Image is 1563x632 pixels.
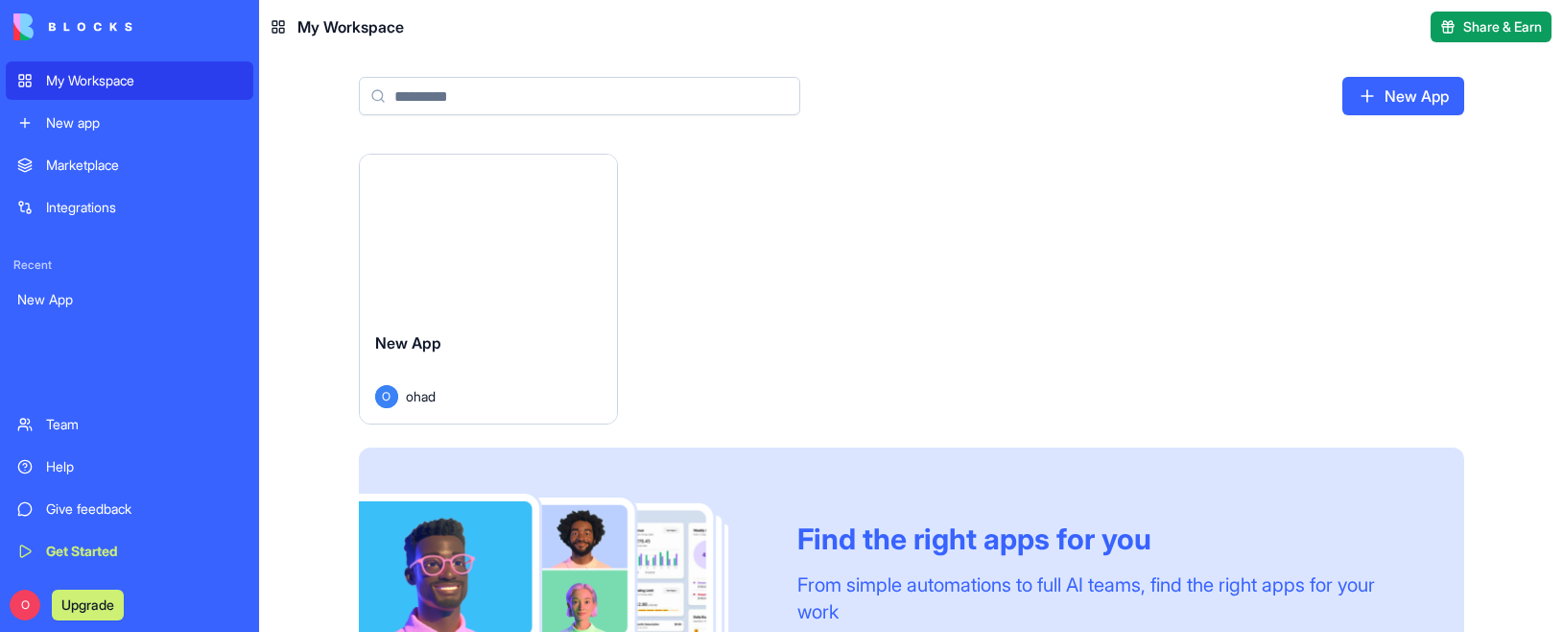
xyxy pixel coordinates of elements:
[375,385,398,408] span: O
[6,490,253,528] a: Give feedback
[6,257,253,273] span: Recent
[1431,12,1551,42] button: Share & Earn
[17,290,242,309] div: New App
[52,590,124,620] button: Upgrade
[6,104,253,142] a: New app
[6,405,253,444] a: Team
[6,188,253,227] a: Integrations
[6,448,253,486] a: Help
[359,154,618,425] a: New AppOohad
[6,61,253,100] a: My Workspace
[46,71,242,90] div: My Workspace
[1342,77,1464,115] a: New App
[46,542,242,561] div: Get Started
[6,146,253,184] a: Marketplace
[52,595,124,614] a: Upgrade
[46,415,242,434] div: Team
[10,590,40,620] span: O
[1463,17,1542,36] span: Share & Earn
[797,571,1418,625] div: From simple automations to full AI teams, find the right apps for your work
[46,457,242,476] div: Help
[6,532,253,571] a: Get Started
[46,499,242,519] div: Give feedback
[6,280,253,319] a: New App
[13,13,132,40] img: logo
[797,522,1418,556] div: Find the right apps for you
[406,386,436,406] span: ohad
[46,198,242,217] div: Integrations
[297,15,404,38] span: My Workspace
[46,113,242,133] div: New app
[375,333,441,352] span: New App
[46,156,242,175] div: Marketplace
